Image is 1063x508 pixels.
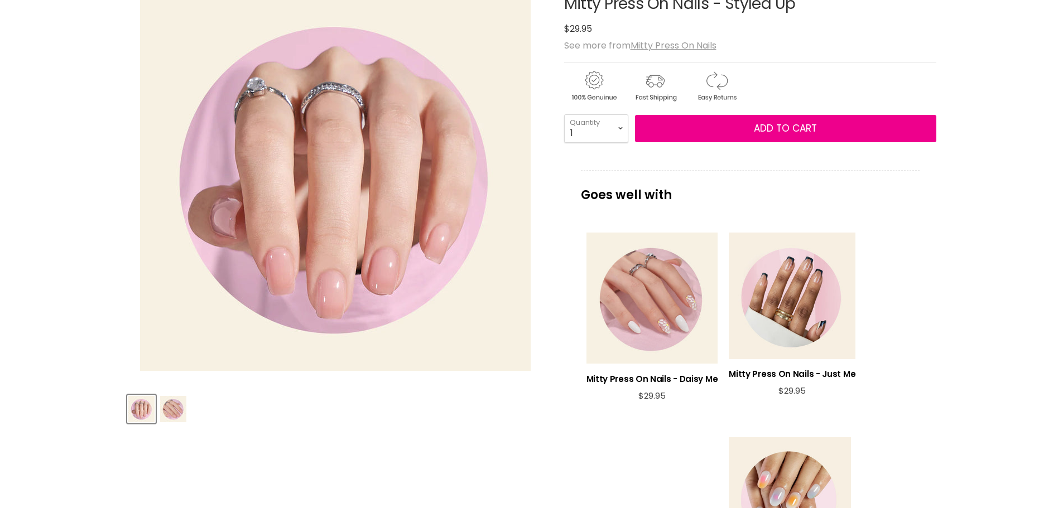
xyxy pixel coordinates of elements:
span: $29.95 [778,385,806,396]
a: View product:Mitty Press On Nails - Daisy Me [586,364,718,391]
span: Add to cart [754,122,817,135]
select: Quantity [564,114,628,142]
img: shipping.gif [626,69,685,103]
h3: Mitty Press On Nails - Just Me [729,367,855,380]
button: Mitty Press On Nails - Styled Up [159,395,187,423]
div: Product thumbnails [126,391,546,423]
img: returns.gif [687,69,746,103]
button: Add to cart [635,115,936,143]
img: Mitty Press On Nails - Styled Up [160,396,186,422]
a: Mitty Press On Nails [631,39,716,52]
span: $29.95 [564,22,592,35]
a: View product:Mitty Press On Nails - Just Me [729,233,855,359]
img: genuine.gif [564,69,623,103]
span: $29.95 [638,390,666,401]
button: Mitty Press On Nails - Styled Up [127,395,156,423]
img: Mitty Press On Nails - Styled Up [128,396,155,422]
p: Goes well with [581,171,920,207]
span: See more from [564,39,716,52]
a: View product:Mitty Press On Nails - Daisy Me [586,233,718,364]
a: View product:Mitty Press On Nails - Just Me [729,359,855,386]
h3: Mitty Press On Nails - Daisy Me [586,372,718,385]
